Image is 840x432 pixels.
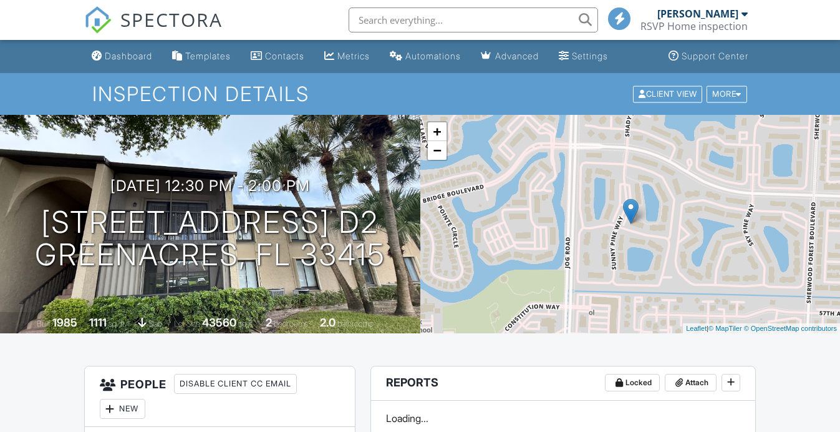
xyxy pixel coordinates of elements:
div: Automations [405,51,461,61]
a: © OpenStreetMap contributors [744,325,837,332]
a: Metrics [319,45,375,68]
div: 1985 [52,316,77,329]
div: New [100,399,145,419]
div: 1111 [89,316,107,329]
span: slab [148,319,162,328]
div: Metrics [337,51,370,61]
a: Zoom out [428,141,447,160]
a: Advanced [476,45,544,68]
a: Templates [167,45,236,68]
a: Leaflet [686,325,707,332]
span: Built [37,319,51,328]
span: bedrooms [274,319,308,328]
span: Lot Size [174,319,200,328]
div: | [683,323,840,334]
div: Dashboard [105,51,152,61]
h1: [STREET_ADDRESS] D2 Greenacres, FL 33415 [35,206,385,272]
span: sq. ft. [109,319,126,328]
div: 2.0 [320,316,336,329]
div: Support Center [682,51,748,61]
div: RSVP Home inspection [640,20,748,32]
div: Client View [633,86,702,102]
a: Dashboard [87,45,157,68]
a: Support Center [664,45,753,68]
span: sq.ft. [238,319,254,328]
img: The Best Home Inspection Software - Spectora [84,6,112,34]
div: More [707,86,747,102]
div: Disable Client CC Email [174,374,297,394]
a: © MapTiler [708,325,742,332]
div: 43560 [202,316,236,329]
h1: Inspection Details [92,83,748,105]
div: [PERSON_NAME] [657,7,738,20]
div: Templates [185,51,231,61]
a: Contacts [246,45,309,68]
a: Settings [554,45,613,68]
h3: People [85,366,355,427]
div: Advanced [495,51,539,61]
input: Search everything... [349,7,598,32]
div: Contacts [265,51,304,61]
div: Settings [572,51,608,61]
a: SPECTORA [84,17,223,43]
a: Client View [632,89,705,98]
span: bathrooms [337,319,373,328]
a: Zoom in [428,122,447,141]
span: SPECTORA [120,6,223,32]
a: Automations (Basic) [385,45,466,68]
div: 2 [266,316,272,329]
h3: [DATE] 12:30 pm - 2:00 pm [110,177,310,194]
